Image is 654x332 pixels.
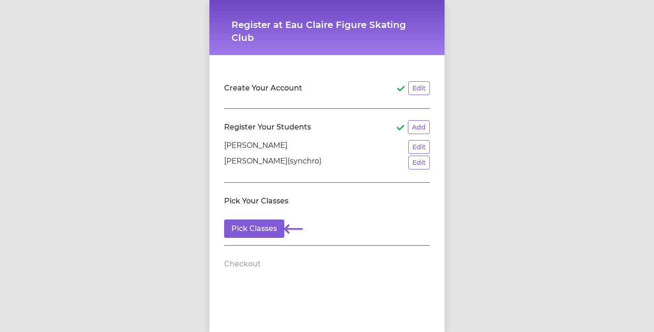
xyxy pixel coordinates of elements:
[224,122,311,133] h2: Register Your Students
[224,140,288,154] p: [PERSON_NAME]
[231,18,423,44] h1: Register at Eau Claire Figure Skating Club
[408,81,430,95] button: Edit
[224,219,284,238] button: Pick Classes
[224,196,288,207] h2: Pick Your Classes
[224,259,261,270] h2: Checkout
[224,156,321,169] p: [PERSON_NAME](synchro)
[224,83,302,94] h2: Create Your Account
[408,140,430,154] button: Edit
[408,120,430,134] button: Add
[408,156,430,169] button: Edit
